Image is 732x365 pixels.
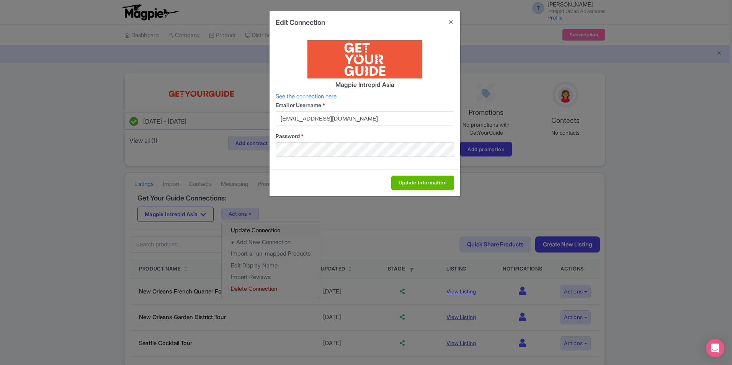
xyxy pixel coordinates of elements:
[391,176,454,190] input: Update Information
[276,133,300,139] span: Password
[706,339,724,357] div: Open Intercom Messenger
[276,81,454,88] h4: Magpie Intrepid Asia
[276,17,325,28] h4: Edit Connection
[276,93,337,100] a: See the connection here
[442,11,460,33] button: Close
[307,40,422,78] img: get_your_guide-7e38668e3d2e402e10b01a42601023d1.png
[276,102,321,108] span: Email or Username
